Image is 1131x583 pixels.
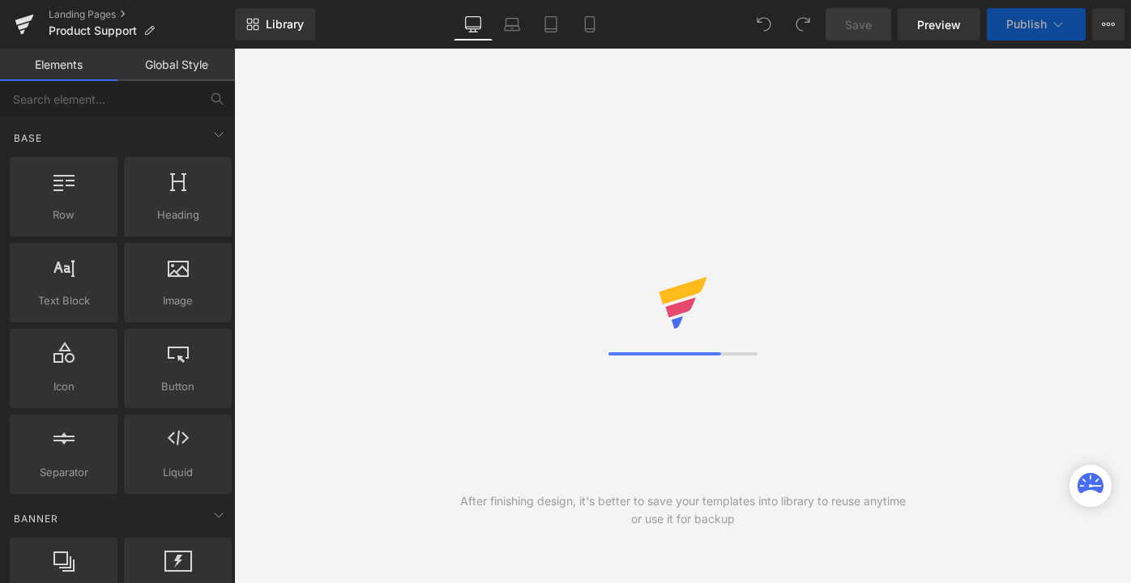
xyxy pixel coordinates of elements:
[493,8,531,40] a: Laptop
[1006,18,1047,31] span: Publish
[12,130,44,146] span: Base
[129,206,227,223] span: Heading
[235,8,315,40] a: New Library
[748,8,780,40] button: Undo
[15,378,113,395] span: Icon
[12,511,60,526] span: Banner
[129,292,227,309] span: Image
[531,8,570,40] a: Tablet
[454,8,493,40] a: Desktop
[459,492,907,528] div: After finishing design, it's better to save your templates into library to reuse anytime or use i...
[266,17,304,32] span: Library
[15,292,113,309] span: Text Block
[787,8,819,40] button: Redo
[570,8,609,40] a: Mobile
[129,378,227,395] span: Button
[1092,8,1125,40] button: More
[117,49,235,81] a: Global Style
[898,8,980,40] a: Preview
[129,464,227,481] span: Liquid
[917,16,961,33] span: Preview
[15,464,113,481] span: Separator
[845,16,872,33] span: Save
[987,8,1086,40] button: Publish
[49,8,235,21] a: Landing Pages
[15,206,113,223] span: Row
[49,24,137,37] span: Product Support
